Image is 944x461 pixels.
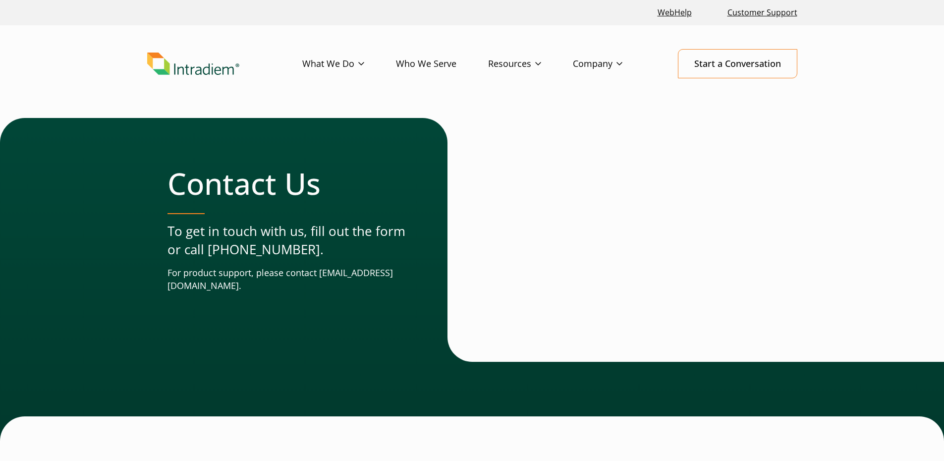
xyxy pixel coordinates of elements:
img: Intradiem [147,53,239,75]
a: Resources [488,50,573,78]
p: For product support, please contact [EMAIL_ADDRESS][DOMAIN_NAME]. [167,267,408,292]
a: Link to homepage of Intradiem [147,53,302,75]
p: To get in touch with us, fill out the form or call [PHONE_NUMBER]. [167,222,408,259]
iframe: Contact Form [493,134,777,343]
a: Customer Support [723,2,801,23]
a: Start a Conversation [678,49,797,78]
a: What We Do [302,50,396,78]
a: Who We Serve [396,50,488,78]
h1: Contact Us [167,166,408,201]
a: Company [573,50,654,78]
a: Link opens in a new window [654,2,696,23]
